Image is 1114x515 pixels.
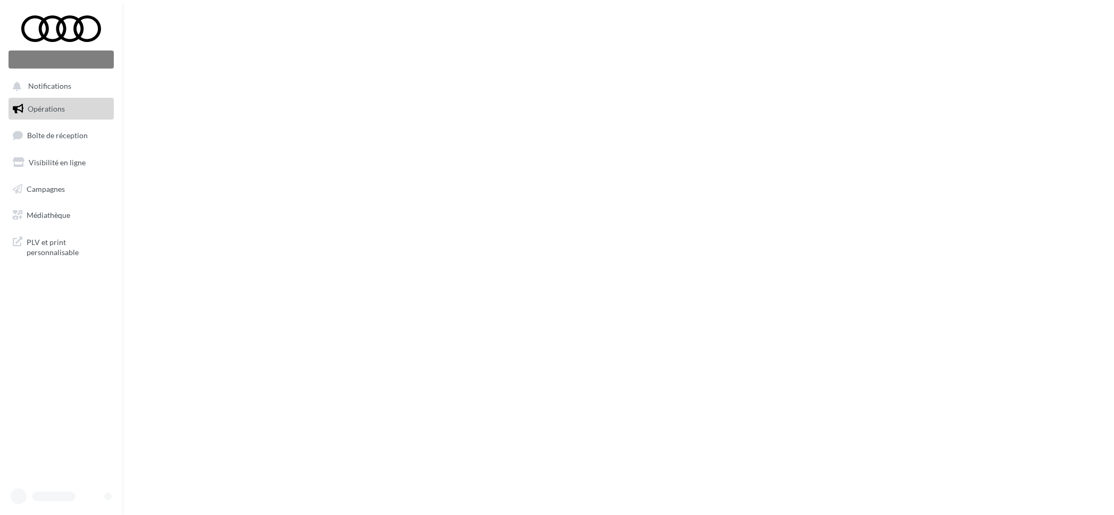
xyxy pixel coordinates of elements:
a: Médiathèque [6,204,116,226]
span: PLV et print personnalisable [27,235,110,258]
a: PLV et print personnalisable [6,231,116,262]
a: Opérations [6,98,116,120]
span: Médiathèque [27,210,70,219]
a: Boîte de réception [6,124,116,147]
span: Notifications [28,82,71,91]
span: Boîte de réception [27,131,88,140]
div: Nouvelle campagne [9,50,114,69]
a: Visibilité en ligne [6,151,116,174]
span: Opérations [28,104,65,113]
a: Campagnes [6,178,116,200]
span: Campagnes [27,184,65,193]
span: Visibilité en ligne [29,158,86,167]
